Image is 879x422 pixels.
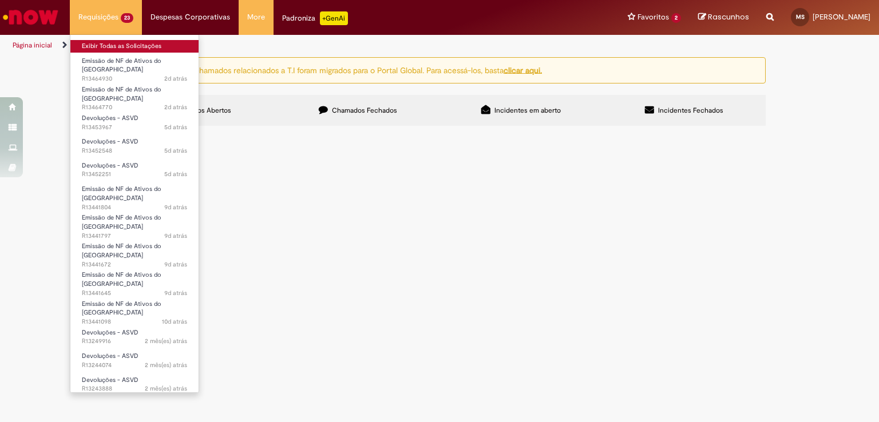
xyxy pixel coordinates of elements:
span: More [247,11,265,23]
span: Emissão de NF de Ativos do [GEOGRAPHIC_DATA] [82,270,161,288]
a: Aberto R13452251 : Devoluções - ASVD [70,160,199,181]
span: Emissão de NF de Ativos do [GEOGRAPHIC_DATA] [82,85,161,103]
time: 30/08/2025 10:20:26 [164,103,187,112]
span: 5d atrás [164,146,187,155]
time: 07/07/2025 11:54:32 [145,337,187,345]
span: 2d atrás [164,103,187,112]
a: Aberto R13441672 : Emissão de NF de Ativos do ASVD [70,240,199,265]
span: Requisições [78,11,118,23]
span: R13243888 [82,384,187,393]
a: Aberto R13441797 : Emissão de NF de Ativos do ASVD [70,212,199,236]
span: R13441804 [82,203,187,212]
a: Aberto R13244074 : Devoluções - ASVD [70,350,199,371]
a: clicar aqui. [504,65,542,75]
div: Padroniza [282,11,348,25]
span: Devoluções - ASVD [82,114,138,122]
span: R13452548 [82,146,187,156]
span: Incidentes em aberto [494,106,561,115]
a: Aberto R13441098 : Emissão de NF de Ativos do ASVD [70,298,199,323]
a: Aberto R13249916 : Devoluções - ASVD [70,327,199,348]
span: Devoluções - ASVD [82,376,138,384]
span: R13249916 [82,337,187,346]
span: Emissão de NF de Ativos do [GEOGRAPHIC_DATA] [82,185,161,202]
span: R13441672 [82,260,187,269]
span: 9d atrás [164,260,187,269]
a: Aberto R13464770 : Emissão de NF de Ativos do ASVD [70,83,199,108]
time: 23/08/2025 10:50:22 [164,232,187,240]
span: R13464770 [82,103,187,112]
ng-bind-html: Atenção: alguns chamados relacionados a T.I foram migrados para o Portal Global. Para acessá-los,... [136,65,542,75]
span: [PERSON_NAME] [813,12,870,22]
a: Rascunhos [698,12,749,23]
a: Aberto R13452548 : Devoluções - ASVD [70,136,199,157]
span: Devoluções - ASVD [82,352,138,360]
span: 5d atrás [164,170,187,178]
span: Emissão de NF de Ativos do [GEOGRAPHIC_DATA] [82,242,161,260]
span: R13452251 [82,170,187,179]
span: 23 [121,13,133,23]
a: Exibir Todas as Solicitações [70,40,199,53]
time: 27/08/2025 13:50:43 [164,146,187,155]
span: 2 [671,13,681,23]
span: Devoluções - ASVD [82,328,138,337]
span: R13441645 [82,289,187,298]
a: Aberto R13441804 : Emissão de NF de Ativos do ASVD [70,183,199,208]
span: Devoluções - ASVD [82,137,138,146]
span: R13441098 [82,317,187,327]
span: Emissão de NF de Ativos do [GEOGRAPHIC_DATA] [82,57,161,74]
a: Aberto R13243888 : Devoluções - ASVD [70,374,199,395]
span: 9d atrás [164,203,187,212]
time: 30/08/2025 11:49:11 [164,74,187,83]
time: 27/08/2025 12:39:23 [164,170,187,178]
span: 2 mês(es) atrás [145,337,187,345]
a: Aberto R13464930 : Emissão de NF de Ativos do ASVD [70,55,199,79]
img: ServiceNow [1,6,60,29]
a: Página inicial [13,41,52,50]
span: 10d atrás [162,317,187,326]
a: Aberto R13441645 : Emissão de NF de Ativos do ASVD [70,269,199,293]
span: 2 mês(es) atrás [145,361,187,369]
span: Despesas Corporativas [151,11,230,23]
time: 23/08/2025 10:54:02 [164,203,187,212]
span: R13244074 [82,361,187,370]
span: R13464930 [82,74,187,83]
time: 22/08/2025 17:24:39 [162,317,187,326]
span: Chamados Abertos [172,106,231,115]
span: R13441797 [82,232,187,241]
span: 5d atrás [164,123,187,132]
ul: Requisições [70,34,199,393]
span: Chamados Fechados [332,106,397,115]
time: 04/07/2025 17:58:38 [145,361,187,369]
span: 9d atrás [164,232,187,240]
span: 2d atrás [164,74,187,83]
span: 2 mês(es) atrás [145,384,187,393]
span: Devoluções - ASVD [82,161,138,170]
span: Emissão de NF de Ativos do [GEOGRAPHIC_DATA] [82,213,161,231]
span: Rascunhos [708,11,749,22]
ul: Trilhas de página [9,35,577,56]
span: Incidentes Fechados [658,106,723,115]
time: 04/07/2025 17:05:14 [145,384,187,393]
a: Aberto R13453967 : Devoluções - ASVD [70,112,199,133]
span: Favoritos [638,11,669,23]
span: R13453967 [82,123,187,132]
time: 27/08/2025 17:33:51 [164,123,187,132]
span: 9d atrás [164,289,187,297]
p: +GenAi [320,11,348,25]
time: 23/08/2025 09:26:09 [164,260,187,269]
span: MS [796,13,805,21]
span: Emissão de NF de Ativos do [GEOGRAPHIC_DATA] [82,300,161,317]
time: 23/08/2025 09:05:12 [164,289,187,297]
